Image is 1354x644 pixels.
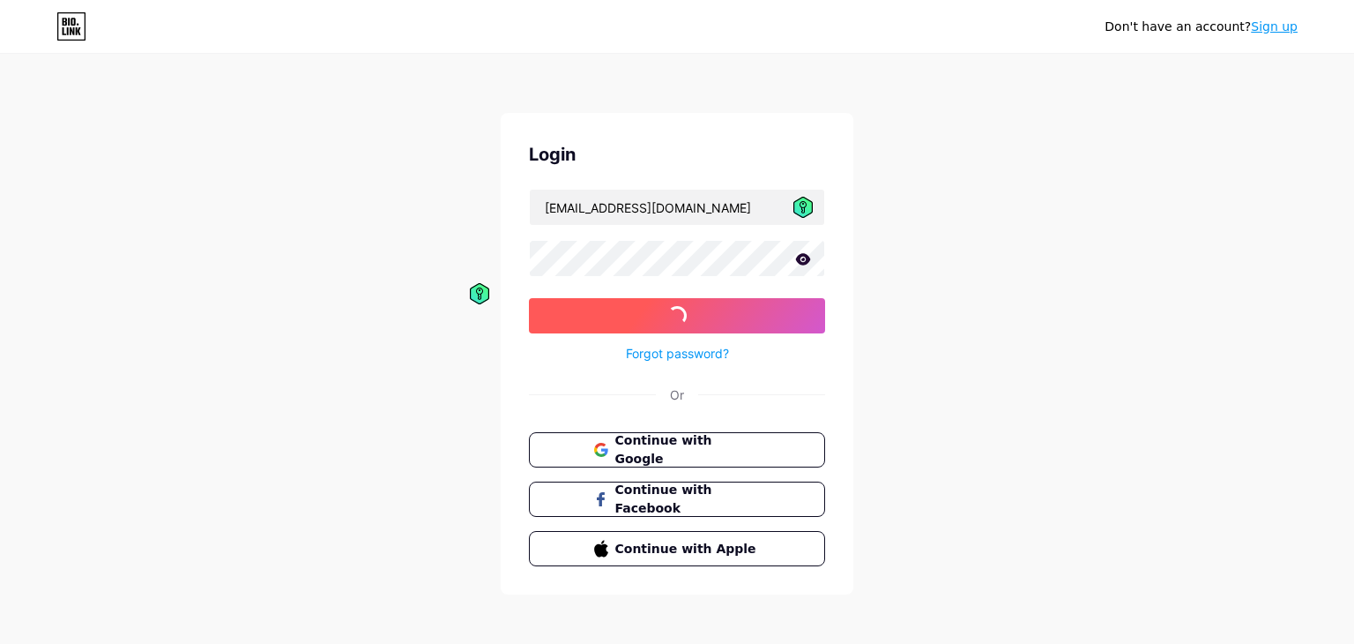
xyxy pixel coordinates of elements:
[1251,19,1298,34] a: Sign up
[529,531,825,566] button: Continue with Apple
[615,431,761,468] span: Continue with Google
[626,344,729,363] a: Forgot password?
[1105,18,1298,36] div: Don't have an account?
[615,481,761,518] span: Continue with Facebook
[670,386,684,404] div: Or
[529,482,825,517] button: Continue with Facebook
[615,540,761,558] span: Continue with Apple
[529,432,825,468] button: Continue with Google
[529,141,825,168] div: Login
[530,190,824,225] input: Username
